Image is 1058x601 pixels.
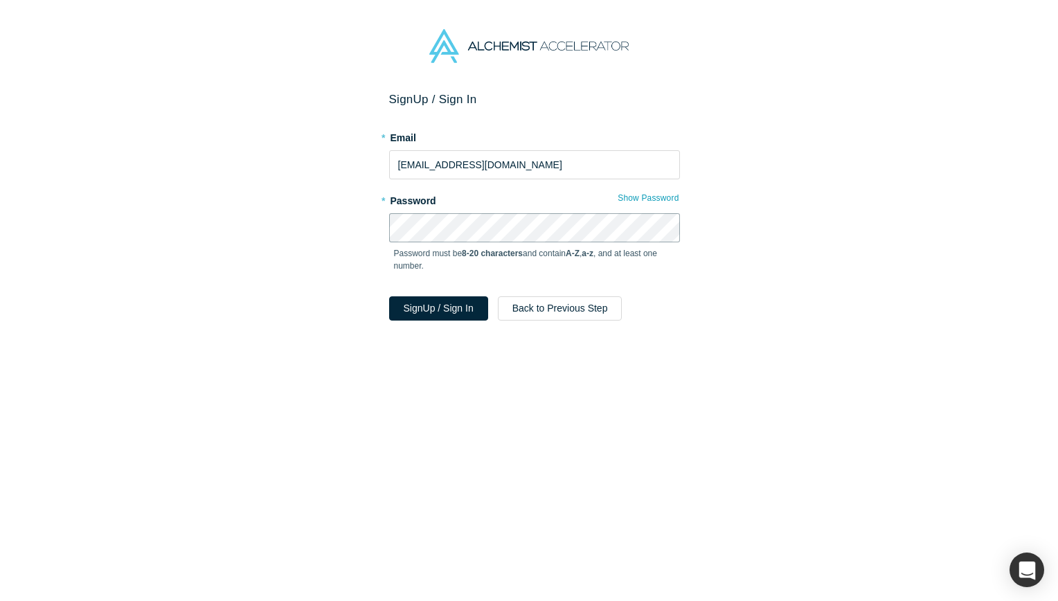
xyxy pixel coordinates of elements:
strong: 8-20 characters [462,249,523,258]
label: Email [389,126,680,145]
strong: a-z [582,249,593,258]
p: Password must be and contain , , and at least one number. [394,247,675,272]
button: Show Password [617,189,679,207]
label: Password [389,189,680,208]
button: SignUp / Sign In [389,296,488,321]
strong: A-Z [566,249,580,258]
button: Back to Previous Step [498,296,622,321]
img: Alchemist Accelerator Logo [429,29,629,63]
h2: Sign Up / Sign In [389,92,680,107]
